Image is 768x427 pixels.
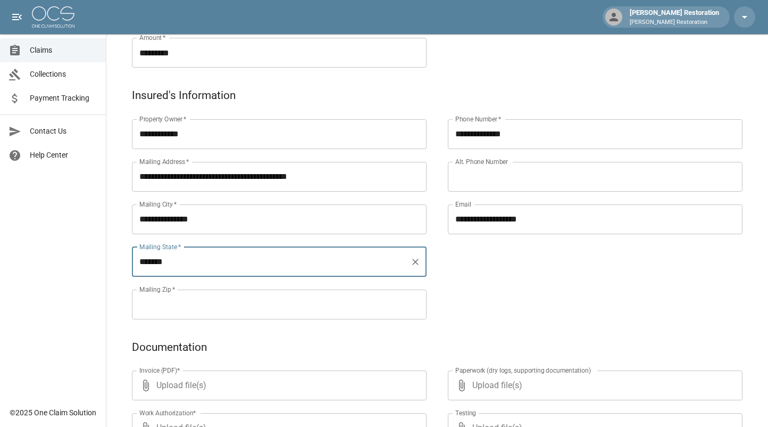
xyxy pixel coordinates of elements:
label: Paperwork (dry logs, supporting documentation) [455,366,591,375]
label: Mailing Address [139,157,189,166]
label: Amount [139,33,166,42]
span: Upload file(s) [156,371,398,400]
label: Property Owner [139,114,187,124]
label: Mailing State [139,242,181,251]
label: Mailing City [139,200,177,209]
span: Help Center [30,150,97,161]
label: Alt. Phone Number [455,157,508,166]
span: Upload file(s) [472,371,714,400]
label: Work Authorization* [139,408,196,417]
div: [PERSON_NAME] Restoration [625,7,723,27]
label: Phone Number [455,114,501,124]
button: Clear [408,254,423,269]
p: [PERSON_NAME] Restoration [630,18,719,27]
span: Claims [30,45,97,56]
button: open drawer [6,6,28,28]
span: Payment Tracking [30,93,97,104]
label: Mailing Zip [139,285,176,294]
label: Invoice (PDF)* [139,366,180,375]
div: © 2025 One Claim Solution [10,407,96,418]
label: Email [455,200,471,209]
label: Testing [455,408,476,417]
span: Contact Us [30,126,97,137]
img: ocs-logo-white-transparent.png [32,6,74,28]
span: Collections [30,69,97,80]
